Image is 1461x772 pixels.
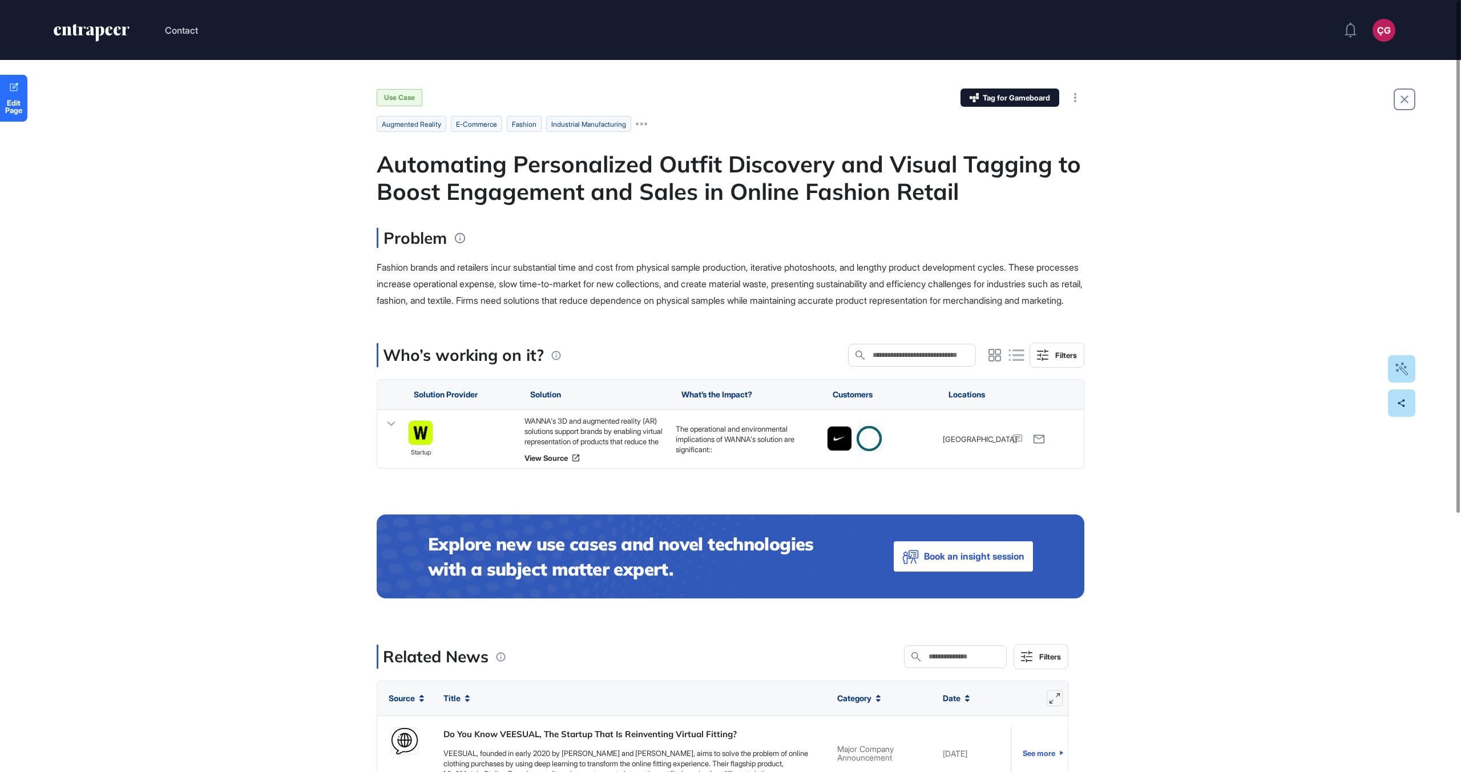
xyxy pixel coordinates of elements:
[451,116,502,132] li: e-commerce
[392,728,418,754] img: www.frenchweb.fr
[1014,644,1068,669] button: Filters
[443,727,814,741] a: Do You Know VEESUAL, The Startup That Is Reinventing Virtual Fitting?
[676,424,816,455] p: The operational and environmental implications of WANNA's solution are significant::
[409,421,433,445] img: image
[1039,652,1061,661] div: Filters
[949,390,985,399] span: Locations
[377,262,1083,306] span: Fashion brands and retailers incur substantial time and cost from physical sample production, ite...
[408,421,433,446] a: image
[377,228,447,248] h3: Problem
[530,390,561,399] span: Solution
[165,23,198,38] button: Contact
[837,694,871,703] span: Category
[857,426,882,451] a: image
[524,453,664,463] a: View Source
[837,745,920,762] div: Major Company Announcement
[1373,19,1395,42] button: ÇG
[377,150,1084,205] div: Automating Personalized Outfit Discovery and Visual Tagging to Boost Engagement and Sales in Onli...
[383,343,544,367] p: Who’s working on it?
[428,532,848,581] h4: Explore new use cases and novel technologies with a subject matter expert.
[983,94,1050,102] span: Tag for Gameboard
[943,694,960,703] span: Date
[377,645,489,669] div: Related News
[894,541,1033,572] button: Book an insight session
[377,89,422,106] div: Use Case
[924,548,1024,565] span: Book an insight session
[389,694,415,703] span: Source
[681,390,752,399] span: What’s the Impact?
[828,427,851,451] img: image
[414,390,478,399] span: Solution Provider
[524,416,664,447] div: WANNA's 3D and augmented reality (AR) solutions support brands by enabling virtual representation...
[411,448,431,459] span: startup
[546,116,631,132] li: industrial manufacturing
[1047,690,1063,706] button: Expand list
[943,434,1017,444] span: [GEOGRAPHIC_DATA]
[943,749,967,758] div: [DATE]
[1030,343,1084,368] button: Filters
[377,116,446,132] li: augmented reality
[507,116,542,132] li: fashion
[1055,351,1077,360] div: Filters
[833,390,873,399] span: Customers
[827,426,852,451] a: image
[53,24,131,46] a: entrapeer-logo
[443,694,461,703] span: Title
